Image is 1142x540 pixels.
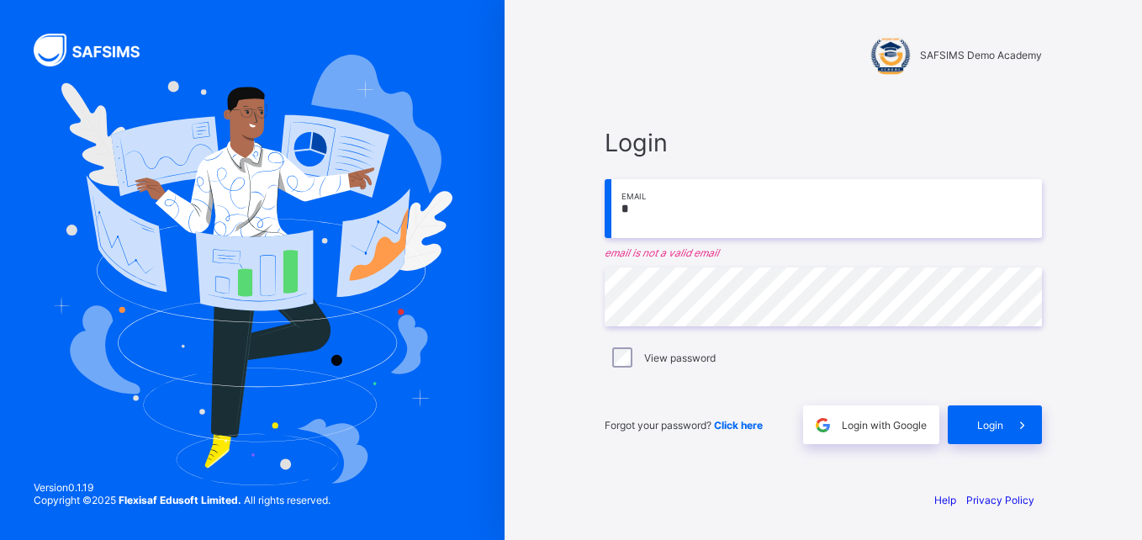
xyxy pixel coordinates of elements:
em: email is not a valid email [605,246,1042,259]
span: SAFSIMS Demo Academy [920,49,1042,61]
a: Click here [714,419,763,431]
span: Login with Google [842,419,927,431]
a: Privacy Policy [966,494,1034,506]
span: Login [605,128,1042,157]
a: Help [934,494,956,506]
span: Version 0.1.19 [34,481,330,494]
span: Login [977,419,1003,431]
img: Hero Image [52,55,452,485]
img: SAFSIMS Logo [34,34,160,66]
strong: Flexisaf Edusoft Limited. [119,494,241,506]
span: Copyright © 2025 All rights reserved. [34,494,330,506]
img: google.396cfc9801f0270233282035f929180a.svg [813,416,833,435]
label: View password [644,352,716,364]
span: Forgot your password? [605,419,763,431]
